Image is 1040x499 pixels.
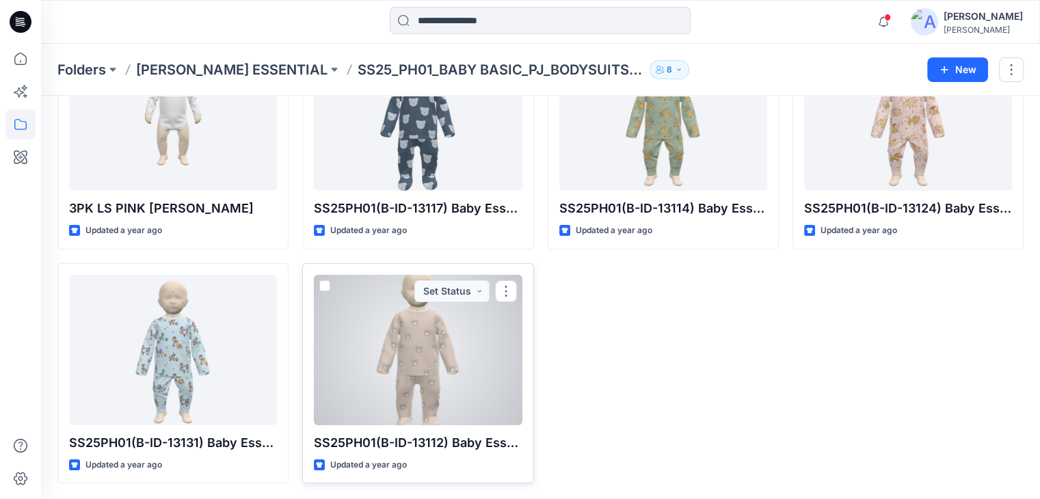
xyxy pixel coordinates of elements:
a: SS25PH01(B-ID-13117) Baby Essential Boys 2PK PJ Bear [314,40,522,191]
a: [PERSON_NAME] ESSENTIAL [136,60,328,79]
button: New [927,57,988,82]
a: Folders [57,60,106,79]
p: 8 [667,62,672,77]
img: avatar [911,8,938,36]
p: SS25PH01(B-ID-13124) Baby Essential Girls Lion King 2PK PJ [804,199,1012,218]
button: 8 [650,60,689,79]
p: Updated a year ago [85,224,162,238]
p: Updated a year ago [330,458,407,472]
p: 3PK LS PINK [PERSON_NAME] [69,199,277,218]
p: Updated a year ago [85,458,162,472]
a: 3PK LS PINK HART BS [69,40,277,191]
p: SS25PH01(B-ID-13114) Baby Essential Boys Lion King 2PK PJ [559,199,767,218]
p: SS25PH01(B-ID-13117) Baby Essential Boys 2PK PJ Bear [314,199,522,218]
a: SS25PH01(B-ID-13124) Baby Essential Girls Lion King 2PK PJ [804,40,1012,191]
p: SS25_PH01_BABY BASIC_PJ_BODYSUITS_SLEEPSUITS [358,60,644,79]
p: Updated a year ago [821,224,897,238]
p: Updated a year ago [576,224,652,238]
a: SS25PH01(B-ID-13131) Baby Essential Boys Toy's Story 2PK PJ [69,275,277,425]
div: [PERSON_NAME] [944,25,1023,35]
p: SS25PH01(B-ID-13131) Baby Essential Boys Toy's Story 2PK PJ [69,433,277,453]
div: [PERSON_NAME] [944,8,1023,25]
a: SS25PH01(B-ID-13114) Baby Essential Boys Lion King 2PK PJ [559,40,767,191]
p: SS25PH01(B-ID-13112) Baby Essential Girls 2PK PJ Bear [314,433,522,453]
a: SS25PH01(B-ID-13112) Baby Essential Girls 2PK PJ Bear [314,275,522,425]
p: Updated a year ago [330,224,407,238]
